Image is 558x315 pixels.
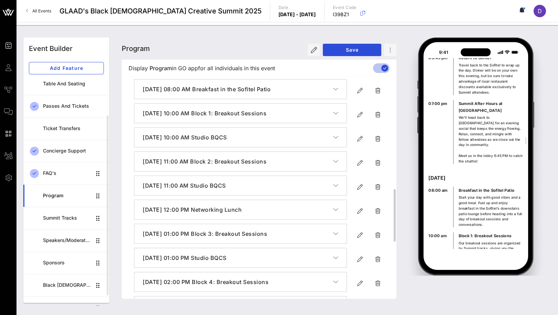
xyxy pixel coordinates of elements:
[23,274,109,296] a: Black [DEMOGRAPHIC_DATA] Creative Summit CoHort
[134,80,347,99] button: [DATE] 08:00 AM Breakfast in the Sofitel Patio
[134,152,347,171] button: [DATE] 11:00 AM Block 2: Breakout Sessions
[29,62,104,74] button: Add Feature
[43,260,91,266] div: Sponsors
[43,238,91,243] div: Speakers/Moderators
[333,11,357,18] p: I39BZ1
[143,109,333,117] h4: [DATE] 10:00 AM Block 1: Breakout Sessions
[134,176,347,195] button: [DATE] 11:00 AM Studio BQCS
[143,157,333,166] h4: [DATE] 11:00 AM Block 2: Breakout Sessions
[23,185,109,207] a: Program
[278,4,316,11] p: Date
[43,193,91,199] div: Program
[32,8,51,13] span: All Events
[23,140,109,162] a: Concierge Support
[143,206,333,214] h4: [DATE] 12:00 PM Networking Lunch
[198,64,275,72] span: for all individuals in this event
[29,43,73,54] div: Event Builder
[22,6,55,17] a: All Events
[43,148,104,154] div: Concierge Support
[43,81,104,87] div: Table and Seating
[59,6,262,16] span: GLAAD's Black [DEMOGRAPHIC_DATA] Creative Summit 2025
[538,8,542,14] span: D
[134,224,347,243] button: [DATE] 01:00 PM Block 3: Breakout Sessions
[459,195,523,226] span: Start your day with good vibes and a good meal. Fuel up and enjoy breakfast in the Sofitel’s down...
[534,5,546,17] div: D
[134,248,347,267] button: [DATE] 01:00 PM Studio BQCS
[23,162,109,185] a: FAQ's
[143,254,333,262] h4: [DATE] 01:00 PM Studio BQCS
[129,64,275,72] span: Display in GO app
[150,64,172,72] span: Program
[143,181,333,190] h4: [DATE] 11:00 AM Studio BQCS
[134,104,347,123] button: [DATE] 10:00 AM Block 1: Breakout Sessions
[459,54,523,61] p: Return to Sofitel
[459,187,523,193] p: Breakfast in the Sofitel Patio
[459,232,523,239] p: Block 1: Breakout Sessions
[459,63,520,94] span: Travel back to the Sofitel to wrap up the day. Dinner will be on your own this evening, but be su...
[23,117,109,140] a: Ticket Transfers
[134,272,347,292] button: [DATE] 02:00 PM Block 4: Breakout Sessions
[428,187,448,193] p: 08:00 am
[333,4,357,11] p: Event Code
[428,232,448,239] p: 10:00 am
[23,229,109,252] a: Speakers/Moderators
[43,170,91,176] div: FAQ's
[134,200,347,219] button: [DATE] 12:00 PM Networking Lunch
[43,305,91,311] div: Gallery
[143,133,333,141] h4: [DATE] 10:00 AM Studio BQCS
[428,54,448,61] p: 03:45 pm
[328,47,376,53] span: Save
[143,230,333,238] h4: [DATE] 01:00 PM Block 3: Breakout Sessions
[143,278,333,286] h4: [DATE] 02:00 PM Block 4: Breakout Sessions
[143,85,333,93] h4: [DATE] 08:00 AM Breakfast in the Sofitel Patio
[43,103,104,109] div: Passes and Tickets
[23,207,109,229] a: Summit Tracks
[428,174,523,182] p: [DATE]
[23,252,109,274] a: Sponsors
[459,241,523,283] span: Our breakout sessions are organized by Summit tracks, giving you the opportunity to dive deeper i...
[134,128,347,147] button: [DATE] 10:00 AM Studio BQCS
[35,65,98,71] span: Add Feature
[43,282,91,288] div: Black [DEMOGRAPHIC_DATA] Creative Summit CoHort
[459,100,523,114] p: Summit After Hours at [GEOGRAPHIC_DATA]
[278,11,316,18] p: [DATE] - [DATE]
[428,100,448,107] p: 07:00 pm
[459,115,523,163] span: We'll head back to [GEOGRAPHIC_DATA] for an evening social that keeps the energy flowing. Relax, ...
[43,215,91,221] div: Summit Tracks
[23,95,109,117] a: Passes and Tickets
[43,126,104,132] div: Ticket Transfers
[122,44,150,53] span: Program
[23,73,109,95] a: Table and Seating
[323,44,381,56] button: Save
